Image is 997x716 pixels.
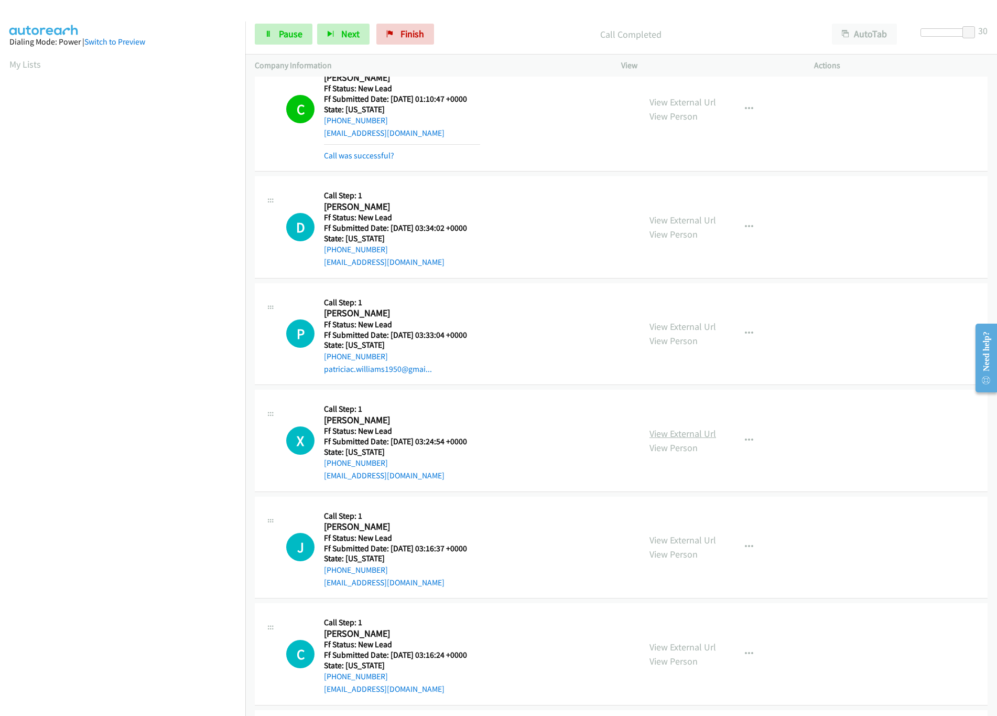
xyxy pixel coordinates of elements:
[324,553,467,564] h5: State: [US_STATE]
[286,426,315,455] div: The call is yet to be attempted
[649,335,698,347] a: View Person
[324,404,467,414] h5: Call Step: 1
[324,447,467,457] h5: State: [US_STATE]
[324,521,467,533] h2: [PERSON_NAME]
[324,684,445,694] a: [EMAIL_ADDRESS][DOMAIN_NAME]
[649,655,698,667] a: View Person
[324,543,467,554] h5: Ff Submitted Date: [DATE] 03:16:37 +0000
[9,58,41,70] a: My Lists
[324,650,467,660] h5: Ff Submitted Date: [DATE] 03:16:24 +0000
[621,59,795,72] p: View
[324,94,480,104] h5: Ff Submitted Date: [DATE] 01:10:47 +0000
[324,72,480,84] h2: [PERSON_NAME]
[814,59,988,72] p: Actions
[649,442,698,454] a: View Person
[324,233,467,244] h5: State: [US_STATE]
[324,190,467,201] h5: Call Step: 1
[286,95,315,123] h1: C
[286,213,315,241] h1: D
[649,534,716,546] a: View External Url
[324,364,432,374] a: patriciac.williams1950@gmai...
[649,428,716,440] a: View External Url
[978,24,988,38] div: 30
[324,115,388,125] a: [PHONE_NUMBER]
[649,96,716,108] a: View External Url
[9,36,236,48] div: Dialing Mode: Power |
[324,639,467,650] h5: Ff Status: New Lead
[324,257,445,267] a: [EMAIL_ADDRESS][DOMAIN_NAME]
[286,213,315,241] div: The call is yet to be attempted
[324,458,388,468] a: [PHONE_NUMBER]
[324,297,467,308] h5: Call Step: 1
[324,128,445,138] a: [EMAIL_ADDRESS][DOMAIN_NAME]
[286,426,315,455] h1: X
[324,330,467,340] h5: Ff Submitted Date: [DATE] 03:33:04 +0000
[324,426,467,436] h5: Ff Status: New Lead
[649,228,698,240] a: View Person
[324,340,467,350] h5: State: [US_STATE]
[317,24,370,45] button: Next
[255,24,312,45] a: Pause
[376,24,434,45] a: Finish
[324,83,480,94] h5: Ff Status: New Lead
[9,81,245,579] iframe: Dialpad
[324,151,394,161] a: Call was successful?
[967,316,997,400] iframe: Resource Center
[649,641,716,653] a: View External Url
[324,244,388,254] a: [PHONE_NUMBER]
[324,660,467,671] h5: State: [US_STATE]
[324,223,467,233] h5: Ff Submitted Date: [DATE] 03:34:02 +0000
[286,319,315,348] h1: P
[324,436,467,447] h5: Ff Submitted Date: [DATE] 03:24:54 +0000
[324,565,388,575] a: [PHONE_NUMBER]
[286,533,315,561] h1: J
[255,59,602,72] p: Company Information
[84,37,145,47] a: Switch to Preview
[324,533,467,543] h5: Ff Status: New Lead
[286,533,315,561] div: The call is yet to be attempted
[324,319,467,330] h5: Ff Status: New Lead
[324,212,467,223] h5: Ff Status: New Lead
[649,548,698,560] a: View Person
[649,320,716,333] a: View External Url
[324,471,445,480] a: [EMAIL_ADDRESS][DOMAIN_NAME]
[324,628,467,640] h2: [PERSON_NAME]
[649,110,698,122] a: View Person
[279,28,302,40] span: Pause
[324,578,445,587] a: [EMAIL_ADDRESS][DOMAIN_NAME]
[649,214,716,226] a: View External Url
[324,671,388,681] a: [PHONE_NUMBER]
[324,617,467,628] h5: Call Step: 1
[832,24,897,45] button: AutoTab
[341,28,360,40] span: Next
[324,351,388,361] a: [PHONE_NUMBER]
[400,28,424,40] span: Finish
[324,307,467,319] h2: [PERSON_NAME]
[324,201,467,213] h2: [PERSON_NAME]
[324,511,467,521] h5: Call Step: 1
[286,319,315,348] div: The call is yet to be attempted
[286,640,315,668] div: The call is yet to be attempted
[448,27,813,41] p: Call Completed
[324,414,467,426] h2: [PERSON_NAME]
[324,104,480,115] h5: State: [US_STATE]
[286,640,315,668] h1: C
